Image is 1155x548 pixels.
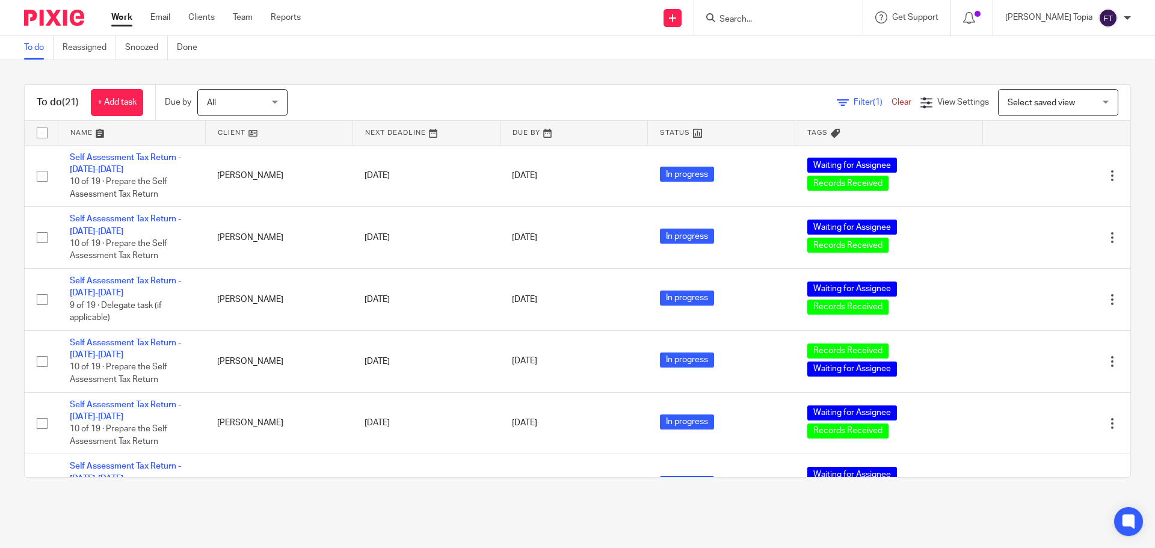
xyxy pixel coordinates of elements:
[807,158,897,173] span: Waiting for Assignee
[70,401,181,421] a: Self Assessment Tax Return - [DATE]-[DATE]
[63,36,116,60] a: Reassigned
[70,277,181,297] a: Self Assessment Tax Return - [DATE]-[DATE]
[807,220,897,235] span: Waiting for Assignee
[111,11,132,23] a: Work
[70,177,167,199] span: 10 of 19 · Prepare the Self Assessment Tax Return
[205,392,353,454] td: [PERSON_NAME]
[660,414,714,429] span: In progress
[1005,11,1092,23] p: [PERSON_NAME] Topia
[1098,8,1118,28] img: svg%3E
[70,215,181,235] a: Self Assessment Tax Return - [DATE]-[DATE]
[512,357,537,366] span: [DATE]
[660,229,714,244] span: In progress
[271,11,301,23] a: Reports
[512,171,537,180] span: [DATE]
[718,14,827,25] input: Search
[91,89,143,116] a: + Add task
[807,238,889,253] span: Records Received
[892,98,911,106] a: Clear
[807,300,889,315] span: Records Received
[70,153,181,174] a: Self Assessment Tax Return - [DATE]-[DATE]
[807,343,889,359] span: Records Received
[512,419,537,427] span: [DATE]
[62,97,79,107] span: (21)
[125,36,168,60] a: Snoozed
[353,330,500,392] td: [DATE]
[207,99,216,107] span: All
[807,362,897,377] span: Waiting for Assignee
[353,207,500,269] td: [DATE]
[37,96,79,109] h1: To do
[807,467,897,482] span: Waiting for Assignee
[660,353,714,368] span: In progress
[70,239,167,260] span: 10 of 19 · Prepare the Self Assessment Tax Return
[353,392,500,454] td: [DATE]
[937,98,989,106] span: View Settings
[807,129,828,136] span: Tags
[353,145,500,207] td: [DATE]
[205,145,353,207] td: [PERSON_NAME]
[205,330,353,392] td: [PERSON_NAME]
[353,269,500,331] td: [DATE]
[660,291,714,306] span: In progress
[1008,99,1075,107] span: Select saved view
[24,10,84,26] img: Pixie
[873,98,882,106] span: (1)
[512,295,537,304] span: [DATE]
[70,363,167,384] span: 10 of 19 · Prepare the Self Assessment Tax Return
[177,36,206,60] a: Done
[892,13,938,22] span: Get Support
[233,11,253,23] a: Team
[150,11,170,23] a: Email
[807,282,897,297] span: Waiting for Assignee
[70,339,181,359] a: Self Assessment Tax Return - [DATE]-[DATE]
[70,425,167,446] span: 10 of 19 · Prepare the Self Assessment Tax Return
[205,269,353,331] td: [PERSON_NAME]
[660,476,714,491] span: In progress
[353,454,500,516] td: [DATE]
[807,176,889,191] span: Records Received
[188,11,215,23] a: Clients
[660,167,714,182] span: In progress
[70,462,181,482] a: Self Assessment Tax Return - [DATE]-[DATE]
[807,405,897,420] span: Waiting for Assignee
[512,233,537,242] span: [DATE]
[205,454,353,516] td: [PERSON_NAME]
[854,98,892,106] span: Filter
[70,301,162,322] span: 9 of 19 · Delegate task (if applicable)
[165,96,191,108] p: Due by
[24,36,54,60] a: To do
[807,423,889,439] span: Records Received
[205,207,353,269] td: [PERSON_NAME]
